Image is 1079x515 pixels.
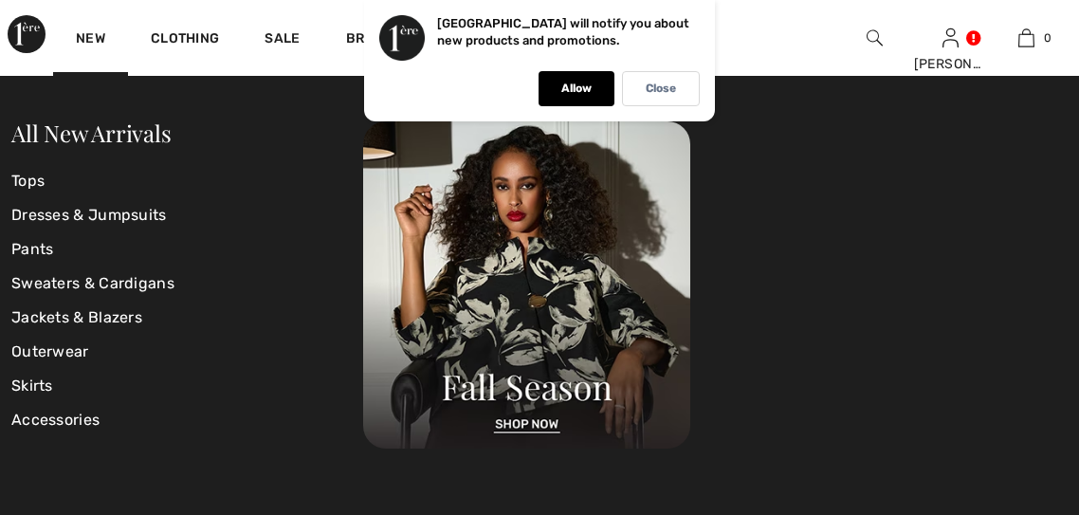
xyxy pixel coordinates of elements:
img: search the website [867,27,883,49]
p: Close [646,82,676,96]
div: [PERSON_NAME] [914,54,988,74]
p: Allow [561,82,592,96]
img: My Bag [1018,27,1034,49]
a: Jackets & Blazers [11,301,363,335]
a: Accessories [11,403,363,437]
a: Dresses & Jumpsuits [11,198,363,232]
img: My Info [942,27,959,49]
a: All New Arrivals [11,118,171,148]
a: Pants [11,232,363,267]
a: Outerwear [11,335,363,369]
a: Brands [346,30,403,50]
a: Skirts [11,369,363,403]
span: 0 [1044,29,1052,46]
img: 1ère Avenue [8,15,46,53]
a: New [76,30,105,50]
a: Tops [11,164,363,198]
a: Clothing [151,30,219,50]
a: Sign In [942,28,959,46]
a: 0 [989,27,1063,49]
a: Sale [265,30,300,50]
a: Sweaters & Cardigans [11,267,363,301]
p: [GEOGRAPHIC_DATA] will notify you about new products and promotions. [437,16,689,47]
img: 250825120107_a8d8ca038cac6.jpg [363,121,690,449]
